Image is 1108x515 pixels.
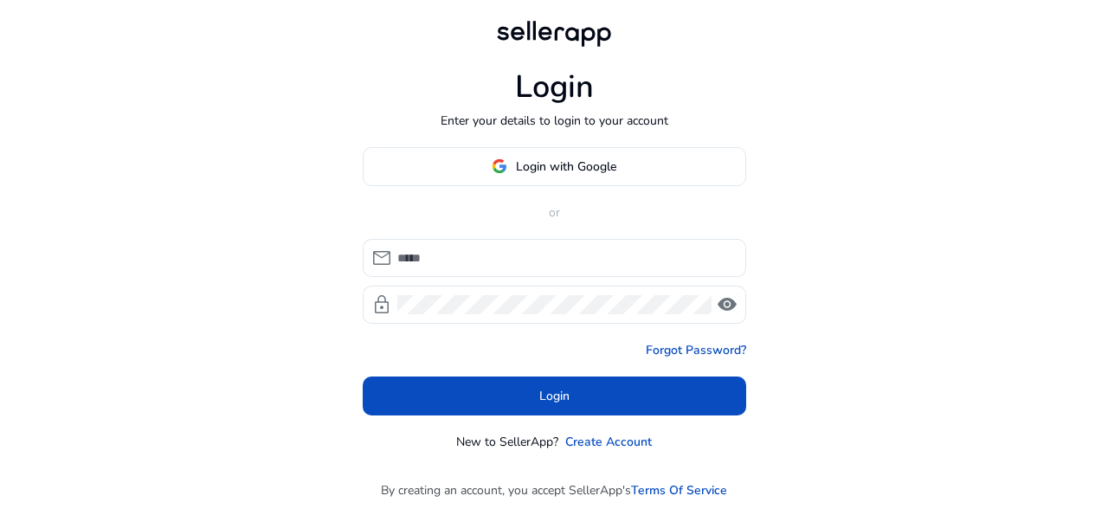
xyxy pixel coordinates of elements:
button: Login [363,377,746,415]
h1: Login [515,68,594,106]
span: lock [371,294,392,315]
span: visibility [717,294,738,315]
span: mail [371,248,392,268]
p: New to SellerApp? [456,433,558,451]
button: Login with Google [363,147,746,186]
span: Login with Google [516,158,616,176]
p: Enter your details to login to your account [441,112,668,130]
a: Terms Of Service [631,481,727,499]
span: Login [539,387,570,405]
a: Forgot Password? [646,341,746,359]
img: google-logo.svg [492,158,507,174]
a: Create Account [565,433,652,451]
p: or [363,203,746,222]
